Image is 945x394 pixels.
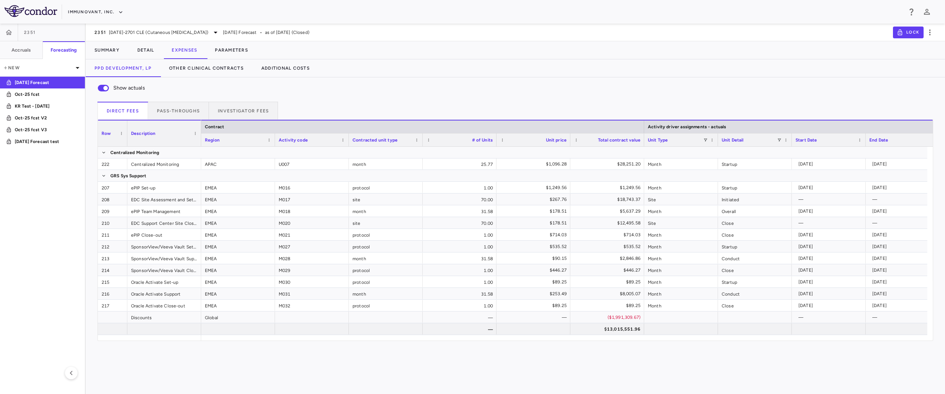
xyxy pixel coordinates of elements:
div: $253.49 [503,288,567,300]
div: $178.51 [503,205,567,217]
div: [DATE] [872,182,936,193]
div: 214 [98,264,127,276]
div: M030 [275,276,349,287]
div: [DATE] [872,276,936,288]
div: Startup [718,241,792,252]
span: Description [131,131,156,136]
div: M028 [275,252,349,264]
div: 25.77 [423,158,496,170]
div: protocol [349,241,423,252]
p: Oct-25 fcst V3 [15,126,69,133]
div: 222 [98,158,127,170]
div: Close [718,300,792,311]
div: EMEA [201,193,275,205]
div: [DATE] [798,300,862,311]
div: $1,249.56 [503,182,567,193]
div: month [349,205,423,217]
div: [DATE] [798,205,862,217]
span: End Date [869,137,888,143]
div: $8,005.07 [577,288,640,300]
div: 1.00 [423,229,496,240]
div: EMEA [201,252,275,264]
span: Activity driver assignments - actuals [648,124,726,129]
div: 209 [98,205,127,217]
div: [DATE] [798,252,862,264]
button: Investigator Fees [209,102,278,119]
div: Discounts [127,311,201,323]
div: Month [644,205,718,217]
button: Summary [86,41,128,59]
div: Month [644,300,718,311]
div: Site [644,193,718,205]
div: — [798,311,862,323]
span: Region [205,137,220,143]
div: Global [201,311,275,323]
div: $535.52 [577,241,640,252]
div: month [349,288,423,299]
span: GRS Sys Support [110,170,146,182]
div: 31.58 [423,205,496,217]
div: SponsorView/Veeva Vault Support [127,252,201,264]
div: [DATE] [798,158,862,170]
div: $178.51 [503,217,567,229]
div: 1.00 [423,300,496,311]
p: Oct-25 fcst V2 [15,115,69,121]
button: Other Clinical Contracts [160,59,252,77]
span: [DATE]-2701 CLE (Cutaneous [MEDICAL_DATA]) [109,29,208,36]
div: Site [644,217,718,229]
div: EMEA [201,229,275,240]
div: — [798,193,862,205]
button: PPD Development, LP [86,59,160,77]
div: — [872,217,936,229]
div: Month [644,182,718,193]
div: Startup [718,182,792,193]
div: $89.25 [503,300,567,311]
span: • [260,29,262,36]
div: — [798,217,862,229]
span: 2351 [94,29,106,35]
div: ePIP Close-out [127,229,201,240]
div: 210 [98,217,127,229]
div: EDC Site Assessment and Set-Up [127,193,201,205]
button: Parameters [206,41,257,59]
div: $89.25 [577,276,640,288]
div: [DATE] [872,252,936,264]
div: 215 [98,276,127,287]
div: 1.00 [423,276,496,287]
div: [DATE] [872,241,936,252]
p: New [3,64,73,71]
h6: Accruals [11,47,31,53]
div: 213 [98,252,127,264]
div: 217 [98,300,127,311]
div: 211 [98,229,127,240]
div: Conduct [718,252,792,264]
div: [DATE] [872,300,936,311]
div: protocol [349,229,423,240]
div: [DATE] [798,182,862,193]
div: Overall [718,205,792,217]
div: M018 [275,205,349,217]
div: M020 [275,217,349,229]
span: # of Units [472,137,493,143]
div: — [872,311,936,323]
div: $267.76 [503,193,567,205]
div: [DATE] [798,288,862,300]
div: 31.58 [423,252,496,264]
div: — [872,193,936,205]
div: 1.00 [423,241,496,252]
h6: Forecasting [51,47,77,53]
div: 212 [98,241,127,252]
div: $714.03 [577,229,640,241]
div: U007 [275,158,349,170]
button: Direct Fees [97,102,148,119]
img: logo-full-BYUhSk78.svg [4,5,57,17]
div: EMEA [201,276,275,287]
div: Conduct [718,288,792,299]
div: $446.27 [577,264,640,276]
div: $2,846.86 [577,252,640,264]
div: $18,743.37 [577,193,640,205]
div: M027 [275,241,349,252]
div: Startup [718,276,792,287]
div: EMEA [201,241,275,252]
span: Unit price [546,137,567,143]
